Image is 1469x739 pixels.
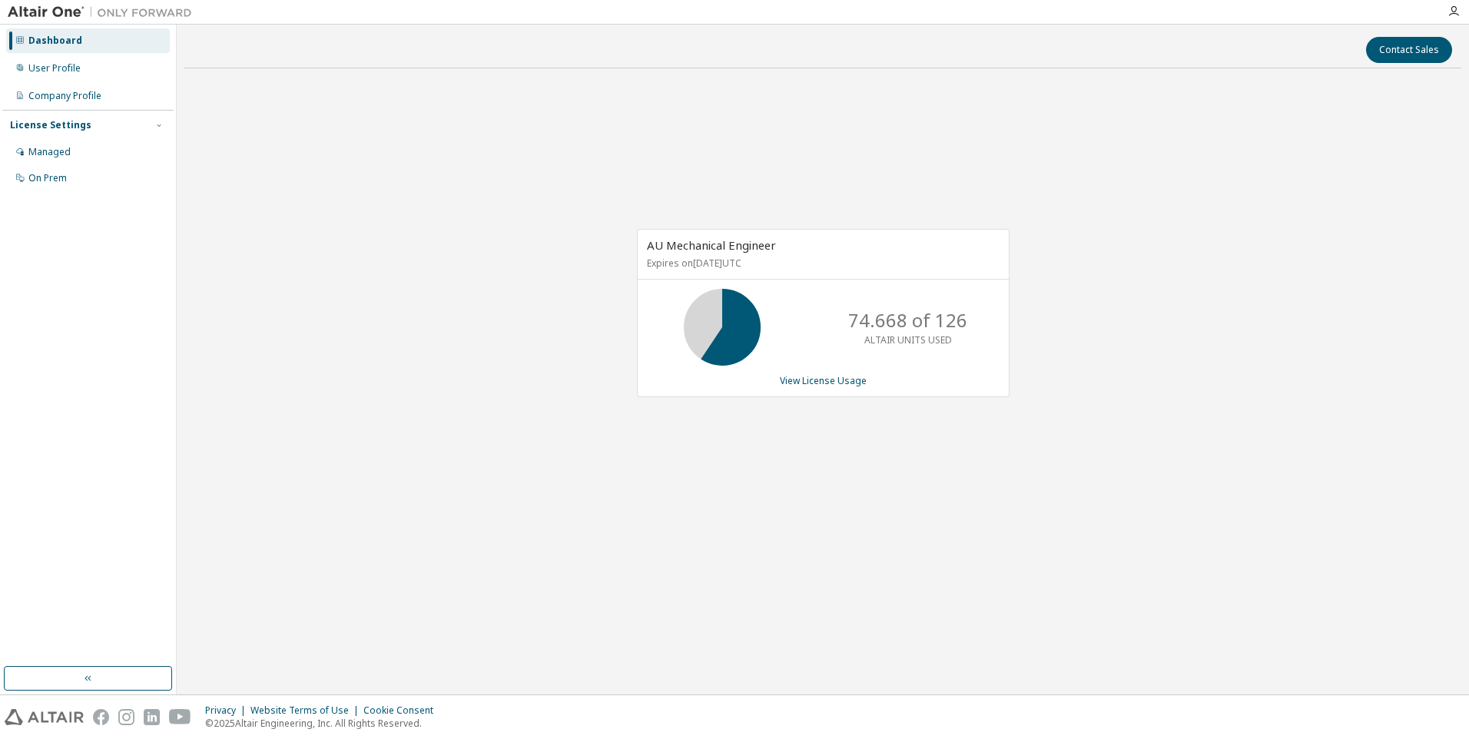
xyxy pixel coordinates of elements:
div: Website Terms of Use [250,704,363,717]
img: altair_logo.svg [5,709,84,725]
div: Dashboard [28,35,82,47]
div: User Profile [28,62,81,75]
div: License Settings [10,119,91,131]
img: youtube.svg [169,709,191,725]
div: Company Profile [28,90,101,102]
p: ALTAIR UNITS USED [864,333,952,346]
p: Expires on [DATE] UTC [647,257,996,270]
button: Contact Sales [1366,37,1452,63]
img: instagram.svg [118,709,134,725]
img: Altair One [8,5,200,20]
p: 74.668 of 126 [848,307,967,333]
p: © 2025 Altair Engineering, Inc. All Rights Reserved. [205,717,443,730]
img: linkedin.svg [144,709,160,725]
img: facebook.svg [93,709,109,725]
a: View License Usage [780,374,867,387]
span: AU Mechanical Engineer [647,237,776,253]
div: Managed [28,146,71,158]
div: On Prem [28,172,67,184]
div: Cookie Consent [363,704,443,717]
div: Privacy [205,704,250,717]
